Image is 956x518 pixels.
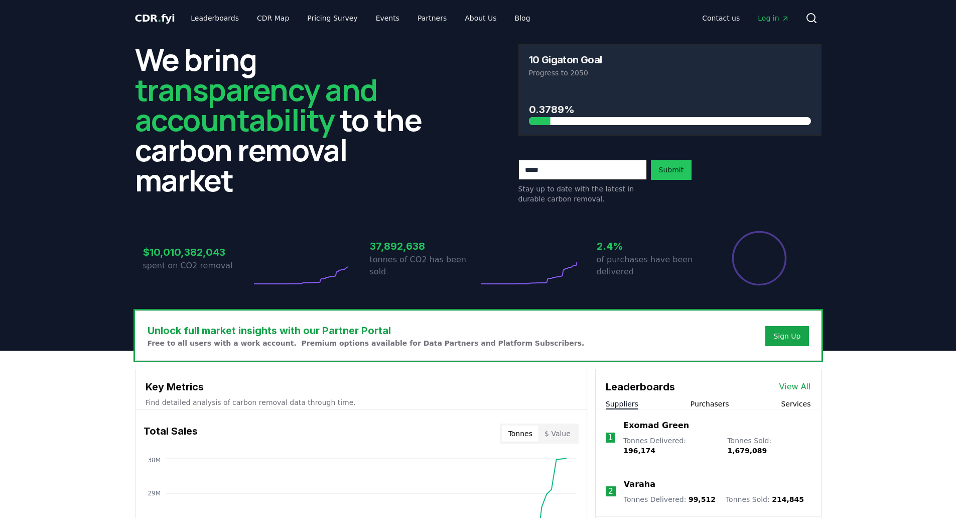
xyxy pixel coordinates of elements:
tspan: 38M [148,457,161,464]
a: Events [368,9,407,27]
h3: Key Metrics [146,379,577,394]
nav: Main [183,9,538,27]
a: Varaha [624,478,655,490]
p: Stay up to date with the latest in durable carbon removal. [518,184,647,204]
a: Leaderboards [183,9,247,27]
p: Tonnes Sold : [726,494,804,504]
p: Find detailed analysis of carbon removal data through time. [146,397,577,407]
div: Percentage of sales delivered [731,230,787,286]
button: Suppliers [606,399,638,409]
p: Tonnes Delivered : [623,436,717,456]
a: Contact us [694,9,748,27]
h3: 37,892,638 [370,239,478,254]
p: 1 [608,432,613,444]
a: Partners [409,9,455,27]
h3: Total Sales [144,424,198,444]
button: $ Value [538,426,577,442]
a: Pricing Survey [299,9,365,27]
h2: We bring to the carbon removal market [135,44,438,195]
p: Free to all users with a work account. Premium options available for Data Partners and Platform S... [148,338,585,348]
tspan: 29M [148,490,161,497]
button: Tonnes [502,426,538,442]
span: CDR fyi [135,12,175,24]
p: spent on CO2 removal [143,260,251,272]
p: Tonnes Sold : [727,436,810,456]
a: Sign Up [773,331,800,341]
a: Exomad Green [623,420,689,432]
a: CDR Map [249,9,297,27]
h3: 0.3789% [529,102,811,117]
a: Log in [750,9,797,27]
h3: Unlock full market insights with our Partner Portal [148,323,585,338]
a: Blog [507,9,538,27]
span: 214,845 [772,495,804,503]
p: Progress to 2050 [529,68,811,78]
h3: 2.4% [597,239,705,254]
button: Sign Up [765,326,808,346]
span: 196,174 [623,447,655,455]
button: Purchasers [691,399,729,409]
span: 99,512 [689,495,716,503]
a: CDR.fyi [135,11,175,25]
h3: 10 Gigaton Goal [529,55,602,65]
span: Log in [758,13,789,23]
a: About Us [457,9,504,27]
p: tonnes of CO2 has been sold [370,254,478,278]
span: transparency and accountability [135,69,377,140]
span: . [158,12,161,24]
h3: Leaderboards [606,379,675,394]
h3: $10,010,382,043 [143,245,251,260]
button: Services [781,399,810,409]
p: Tonnes Delivered : [624,494,716,504]
span: 1,679,089 [727,447,767,455]
p: 2 [608,485,613,497]
nav: Main [694,9,797,27]
a: View All [779,381,811,393]
p: of purchases have been delivered [597,254,705,278]
button: Submit [651,160,692,180]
